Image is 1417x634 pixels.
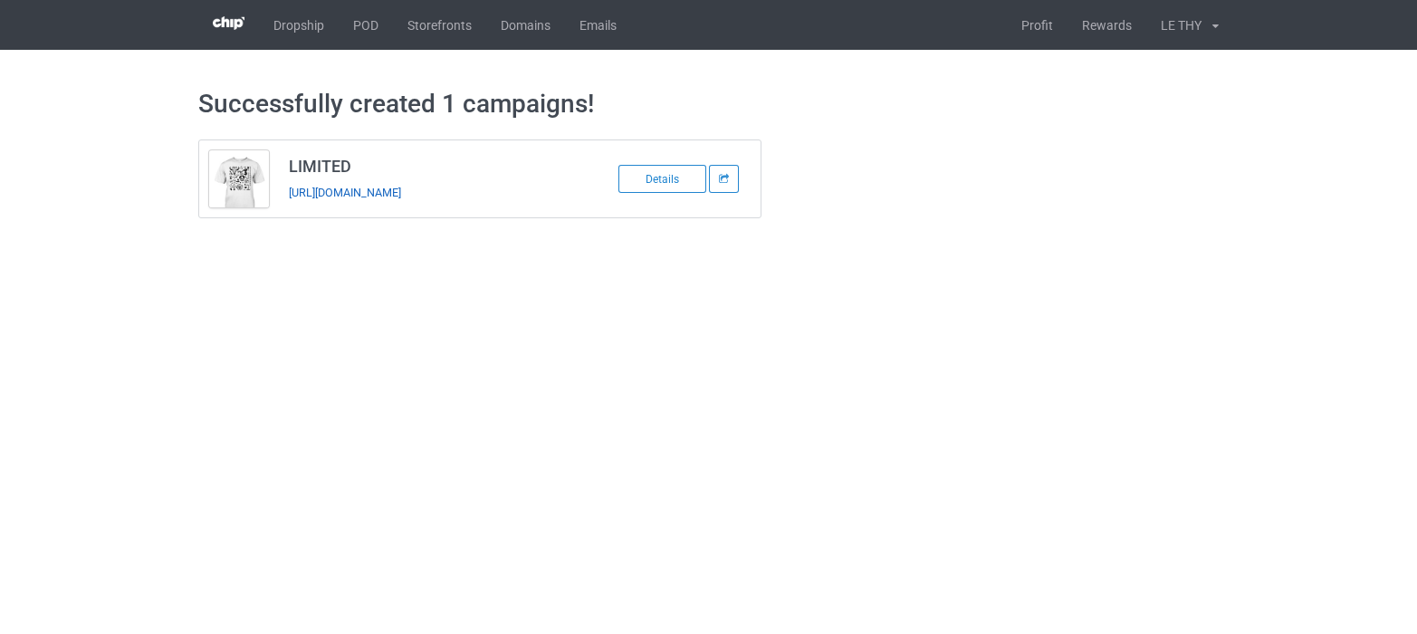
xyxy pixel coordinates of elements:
[213,16,244,30] img: 3d383065fc803cdd16c62507c020ddf8.png
[618,171,709,186] a: Details
[618,165,706,193] div: Details
[198,88,1219,120] h1: Successfully created 1 campaigns!
[289,186,401,199] a: [URL][DOMAIN_NAME]
[289,156,575,177] h3: LIMITED
[1146,3,1202,48] div: LE THY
